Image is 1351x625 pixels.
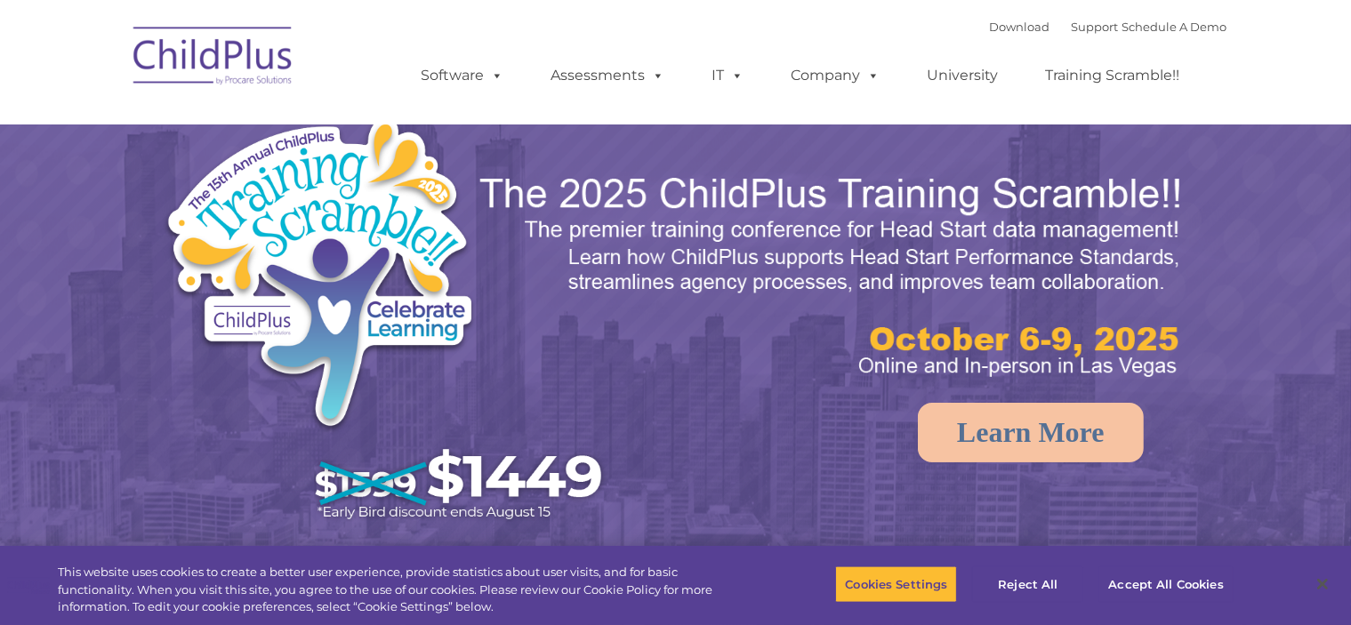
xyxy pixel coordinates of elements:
button: Close [1303,565,1342,604]
a: University [910,58,1017,93]
a: Assessments [534,58,683,93]
a: Training Scramble!! [1028,58,1198,93]
img: ChildPlus by Procare Solutions [125,14,302,103]
a: Software [404,58,522,93]
button: Reject All [972,565,1083,603]
a: Download [990,20,1050,34]
a: Schedule A Demo [1122,20,1227,34]
a: Support [1072,20,1119,34]
font: | [990,20,1227,34]
a: IT [695,58,762,93]
a: Company [774,58,898,93]
button: Accept All Cookies [1098,565,1233,603]
a: Learn More [918,403,1144,462]
button: Cookies Settings [835,565,957,603]
div: This website uses cookies to create a better user experience, provide statistics about user visit... [58,564,743,616]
